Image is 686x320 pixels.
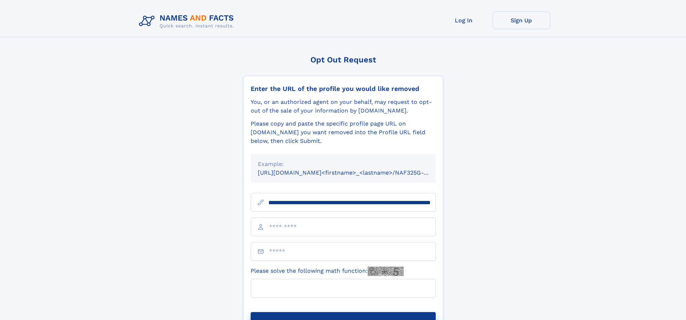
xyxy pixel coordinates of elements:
[136,12,240,31] img: Logo Names and Facts
[243,55,443,64] div: Opt Out Request
[435,12,493,29] a: Log In
[258,160,429,168] div: Example:
[251,85,436,93] div: Enter the URL of the profile you would like removed
[258,169,449,176] small: [URL][DOMAIN_NAME]<firstname>_<lastname>/NAF325G-xxxxxxxx
[251,119,436,145] div: Please copy and paste the specific profile page URL on [DOMAIN_NAME] you want removed into the Pr...
[251,98,436,115] div: You, or an authorized agent on your behalf, may request to opt-out of the sale of your informatio...
[251,267,404,276] label: Please solve the following math function:
[493,12,550,29] a: Sign Up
